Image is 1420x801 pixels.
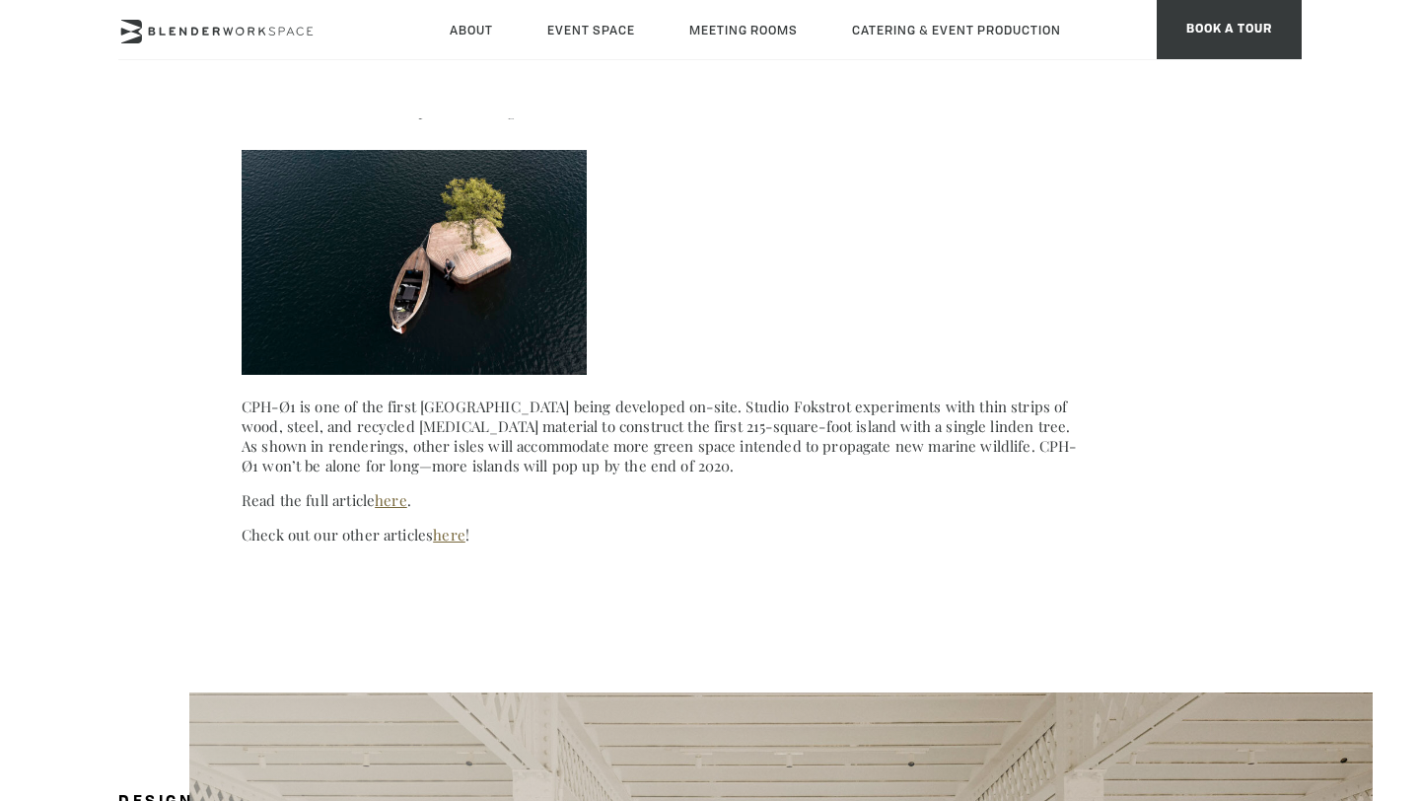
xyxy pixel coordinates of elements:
[242,150,587,375] img: Copenhagen Islands
[433,525,465,545] a: here
[242,397,1080,475] p: CPH-Ø1 is one of the first [GEOGRAPHIC_DATA] being developed on-site. Studio Fokstrot experiments...
[242,490,1080,510] p: Read the full article .
[242,525,1080,545] p: Check out our other articles !
[375,490,407,510] a: here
